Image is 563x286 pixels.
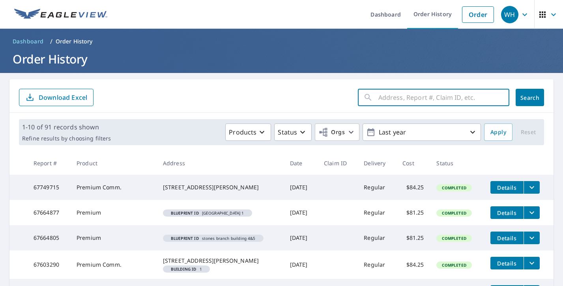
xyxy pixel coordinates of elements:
p: Status [278,127,297,137]
h1: Order History [9,51,554,67]
td: Regular [357,225,396,250]
span: Completed [437,185,471,191]
button: Orgs [315,123,359,141]
th: Delivery [357,151,396,175]
input: Address, Report #, Claim ID, etc. [378,86,509,108]
td: Premium [70,200,157,225]
span: Apply [490,127,506,137]
button: Status [274,123,312,141]
td: 67603290 [27,250,70,279]
td: Regular [357,175,396,200]
td: $84.25 [396,175,430,200]
button: filesDropdownBtn-67664805 [524,232,540,244]
p: Order History [56,37,93,45]
button: Download Excel [19,89,94,106]
span: Dashboard [13,37,44,45]
td: 67749715 [27,175,70,200]
a: Dashboard [9,35,47,48]
th: Report # [27,151,70,175]
button: filesDropdownBtn-67664877 [524,206,540,219]
span: Details [495,260,519,267]
span: [GEOGRAPHIC_DATA] 1 [166,211,249,215]
em: Blueprint ID [171,236,199,240]
button: Last year [363,123,481,141]
span: Completed [437,210,471,216]
p: 1-10 of 91 records shown [22,122,111,132]
button: detailsBtn-67749715 [490,181,524,194]
button: Products [225,123,271,141]
button: filesDropdownBtn-67749715 [524,181,540,194]
span: Search [522,94,538,101]
p: Last year [376,125,468,139]
td: [DATE] [284,225,318,250]
td: Regular [357,200,396,225]
span: Details [495,234,519,242]
td: Premium Comm. [70,250,157,279]
p: Refine results by choosing filters [22,135,111,142]
div: WH [501,6,518,23]
td: $81.25 [396,225,430,250]
p: Products [229,127,256,137]
th: Address [157,151,284,175]
td: [DATE] [284,250,318,279]
button: Search [516,89,544,106]
td: Regular [357,250,396,279]
button: filesDropdownBtn-67603290 [524,257,540,269]
td: 67664805 [27,225,70,250]
th: Product [70,151,157,175]
th: Cost [396,151,430,175]
span: Details [495,184,519,191]
span: Completed [437,262,471,268]
span: Details [495,209,519,217]
button: detailsBtn-67603290 [490,257,524,269]
td: 67664877 [27,200,70,225]
span: Completed [437,236,471,241]
a: Order [462,6,494,23]
em: Blueprint ID [171,211,199,215]
td: $84.25 [396,250,430,279]
th: Status [430,151,484,175]
img: EV Logo [14,9,107,21]
p: Download Excel [39,93,87,102]
div: [STREET_ADDRESS][PERSON_NAME] [163,257,277,265]
td: Premium Comm. [70,175,157,200]
div: [STREET_ADDRESS][PERSON_NAME] [163,183,277,191]
td: [DATE] [284,175,318,200]
th: Date [284,151,318,175]
td: $81.25 [396,200,430,225]
th: Claim ID [318,151,357,175]
span: Orgs [318,127,345,137]
span: stones branch building 4&5 [166,236,260,240]
button: detailsBtn-67664805 [490,232,524,244]
td: [DATE] [284,200,318,225]
li: / [50,37,52,46]
em: Building ID [171,267,196,271]
span: 1 [166,267,207,271]
button: Apply [484,123,512,141]
nav: breadcrumb [9,35,554,48]
td: Premium [70,225,157,250]
button: detailsBtn-67664877 [490,206,524,219]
